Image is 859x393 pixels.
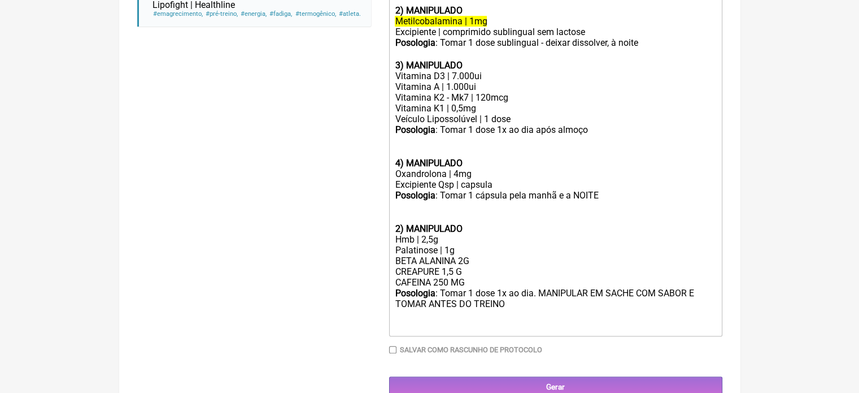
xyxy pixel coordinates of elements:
div: Vitamina K2 - Mk7 | 120mcg [395,92,716,103]
div: : Tomar 1 dose sublingual - deixar dissolver, à noite ㅤ [395,37,716,60]
div: Vitamina K1 | 0,5mg [395,103,716,114]
strong: Posologia [395,288,435,299]
div: Veículo Lipossolúvel | 1 dose [395,114,716,124]
div: Oxandrolona | 4mg [395,169,716,179]
del: Metilcobalamina | 1mg [395,16,487,27]
div: : Tomar 1 cápsula pela manhã e a NOITE ㅤ [395,190,716,234]
strong: 2) MANIPULADO [395,223,462,234]
strong: 4) MANIPULADO [395,158,462,169]
div: Palatinose | 1g [395,245,716,256]
span: pré-treino [205,10,238,18]
span: atleta [338,10,361,18]
div: Vitamina D3 | 7.000ui [395,71,716,81]
strong: Posologia [395,37,435,48]
div: : Tomar 1 dose 1x ao dia. MANIPULAR EM SACHE COM SABOR E TOMAR ANTES DO TREINO ㅤ [395,288,716,332]
strong: Posologia [395,124,435,135]
div: Excipiente Qsp | capsula [395,179,716,190]
strong: Posologia [395,190,435,201]
span: termogênico [294,10,336,18]
strong: 3) MANIPULADO [395,60,462,71]
span: emagrecimento [152,10,203,18]
div: : Tomar 1 dose 1x ao dia após almoço ㅤ [395,124,716,169]
span: energia [240,10,267,18]
div: Vitamina A | 1.000ui [395,81,716,92]
div: Hmb | 2,5g [395,234,716,245]
div: BETA ALANINA 2G CREAPURE 1,5 G CAFEINA 250 MG [395,256,716,288]
div: Excipiente | comprimido sublingual sem lactose [395,27,716,37]
strong: 2) MANIPULADO [395,5,462,16]
label: Salvar como rascunho de Protocolo [400,346,542,354]
span: fadiga [269,10,293,18]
